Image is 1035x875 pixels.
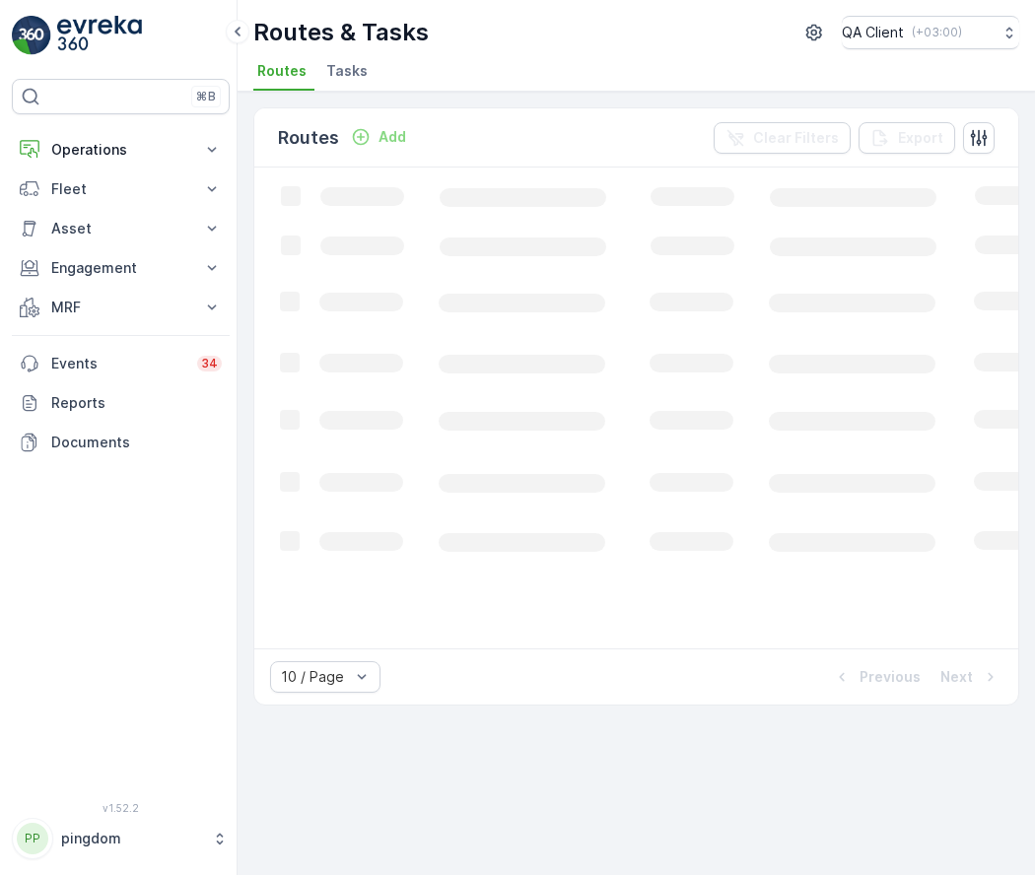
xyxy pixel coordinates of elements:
button: QA Client(+03:00) [842,16,1019,49]
p: Next [940,667,973,687]
button: Fleet [12,169,230,209]
div: PP [17,823,48,854]
a: Reports [12,383,230,423]
p: pingdom [61,829,202,848]
p: MRF [51,298,190,317]
img: logo [12,16,51,55]
button: Asset [12,209,230,248]
a: Documents [12,423,230,462]
button: Operations [12,130,230,169]
img: logo_light-DOdMpM7g.png [57,16,142,55]
p: ⌘B [196,89,216,104]
p: Add [379,127,406,147]
p: ( +03:00 ) [912,25,962,40]
p: Documents [51,433,222,452]
span: Tasks [326,61,368,81]
p: Export [898,128,943,148]
p: Routes & Tasks [253,17,429,48]
button: Export [859,122,955,154]
p: Events [51,354,185,373]
p: Clear Filters [753,128,839,148]
button: PPpingdom [12,818,230,859]
button: Engagement [12,248,230,288]
p: Previous [860,667,921,687]
p: 34 [201,356,218,371]
p: QA Client [842,23,904,42]
p: Engagement [51,258,190,278]
button: Clear Filters [714,122,851,154]
p: Routes [278,124,339,152]
p: Fleet [51,179,190,199]
button: Previous [830,665,923,689]
p: Asset [51,219,190,238]
button: MRF [12,288,230,327]
p: Operations [51,140,190,160]
span: Routes [257,61,307,81]
p: Reports [51,393,222,413]
button: Next [938,665,1002,689]
button: Add [343,125,414,149]
span: v 1.52.2 [12,802,230,814]
a: Events34 [12,344,230,383]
